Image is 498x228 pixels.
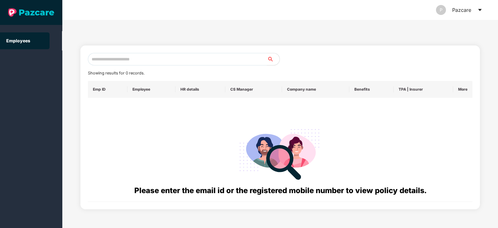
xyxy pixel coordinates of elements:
img: svg+xml;base64,PHN2ZyB4bWxucz0iaHR0cDovL3d3dy53My5vcmcvMjAwMC9zdmciIHdpZHRoPSIyODgiIGhlaWdodD0iMj... [235,121,325,185]
span: Showing results for 0 records. [88,71,145,75]
a: Employees [6,38,30,43]
button: search [267,53,280,65]
span: caret-down [477,7,482,12]
th: Employee [127,81,175,98]
th: More [453,81,472,98]
span: search [267,57,280,62]
th: Emp ID [88,81,127,98]
span: Please enter the email id or the registered mobile number to view policy details. [134,186,426,195]
span: P [440,5,443,15]
th: HR details [175,81,225,98]
th: CS Manager [225,81,282,98]
th: TPA | Insurer [394,81,453,98]
th: Benefits [349,81,394,98]
th: Company name [282,81,350,98]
